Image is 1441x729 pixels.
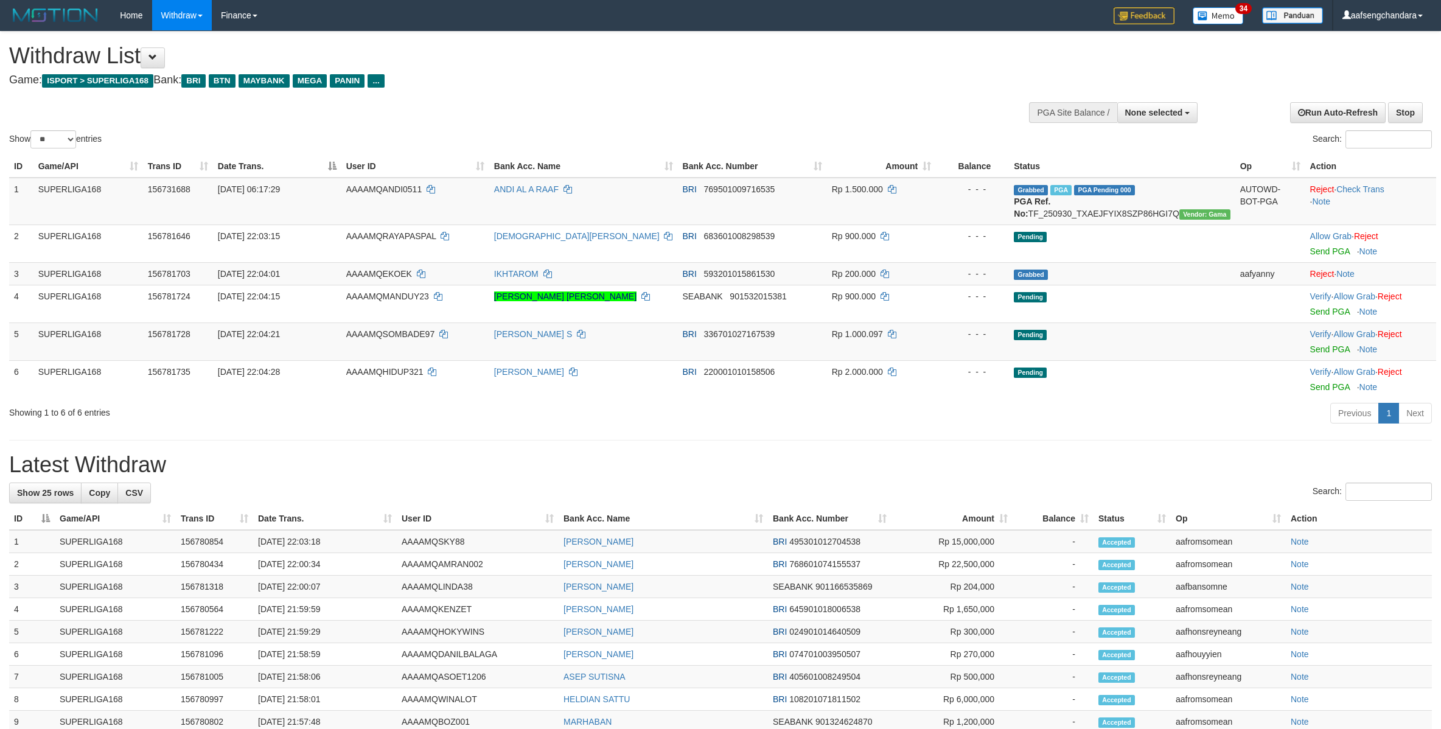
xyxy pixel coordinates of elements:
[397,508,559,530] th: User ID: activate to sort column ascending
[1388,102,1423,123] a: Stop
[9,598,55,621] td: 4
[1291,537,1309,546] a: Note
[213,155,341,178] th: Date Trans.: activate to sort column descending
[1114,7,1174,24] img: Feedback.jpg
[346,184,422,194] span: AAAAMQANDI0511
[789,537,860,546] span: Copy 495301012704538 to clipboard
[9,643,55,666] td: 6
[346,367,424,377] span: AAAAMQHIDUP321
[1014,368,1047,378] span: Pending
[1171,508,1286,530] th: Op: activate to sort column ascending
[494,184,559,194] a: ANDI AL A RAAF
[773,672,787,682] span: BRI
[55,553,176,576] td: SUPERLIGA168
[891,621,1013,643] td: Rp 300,000
[1305,323,1436,360] td: · ·
[1334,329,1378,339] span: ·
[9,553,55,576] td: 2
[1334,329,1375,339] a: Allow Grab
[941,230,1004,242] div: - - -
[494,329,572,339] a: [PERSON_NAME] S
[768,508,891,530] th: Bank Acc. Number: activate to sort column ascending
[1310,246,1350,256] a: Send PGA
[678,155,827,178] th: Bank Acc. Number: activate to sort column ascending
[9,6,102,24] img: MOTION_logo.png
[397,643,559,666] td: AAAAMQDANILBALAGA
[1334,291,1378,301] span: ·
[397,530,559,553] td: AAAAMQSKY88
[1014,197,1050,218] b: PGA Ref. No:
[1334,367,1378,377] span: ·
[209,74,236,88] span: BTN
[218,269,280,279] span: [DATE] 22:04:01
[494,367,564,377] a: [PERSON_NAME]
[397,688,559,711] td: AAAAMQWINALOT
[683,367,697,377] span: BRI
[1013,643,1094,666] td: -
[1378,329,1402,339] a: Reject
[773,559,787,569] span: BRI
[941,328,1004,340] div: - - -
[773,627,787,637] span: BRI
[176,688,253,711] td: 156780997
[368,74,384,88] span: ...
[397,576,559,598] td: AAAAMQLINDA38
[1193,7,1244,24] img: Button%20Memo.svg
[1009,178,1235,225] td: TF_250930_TXAEJFYIX8SZP86HGI7Q
[9,621,55,643] td: 5
[704,329,775,339] span: Copy 336701027167539 to clipboard
[1378,403,1399,424] a: 1
[789,672,860,682] span: Copy 405601008249504 to clipboard
[9,225,33,262] td: 2
[704,367,775,377] span: Copy 220001010158506 to clipboard
[1098,560,1135,570] span: Accepted
[33,155,143,178] th: Game/API: activate to sort column ascending
[253,643,397,666] td: [DATE] 21:58:59
[148,367,190,377] span: 156781735
[773,649,787,659] span: BRI
[1013,598,1094,621] td: -
[1310,231,1352,241] a: Allow Grab
[1291,649,1309,659] a: Note
[253,598,397,621] td: [DATE] 21:59:59
[1310,344,1350,354] a: Send PGA
[1098,582,1135,593] span: Accepted
[1013,666,1094,688] td: -
[148,291,190,301] span: 156781724
[1235,155,1305,178] th: Op: activate to sort column ascending
[773,717,813,727] span: SEABANK
[789,627,860,637] span: Copy 024901014640509 to clipboard
[563,537,633,546] a: [PERSON_NAME]
[9,576,55,598] td: 3
[176,598,253,621] td: 156780564
[176,553,253,576] td: 156780434
[1312,197,1330,206] a: Note
[239,74,290,88] span: MAYBANK
[563,559,633,569] a: [PERSON_NAME]
[55,643,176,666] td: SUPERLIGA168
[1291,694,1309,704] a: Note
[218,367,280,377] span: [DATE] 22:04:28
[891,553,1013,576] td: Rp 22,500,000
[1334,291,1375,301] a: Allow Grab
[1336,184,1384,194] a: Check Trans
[89,488,110,498] span: Copy
[494,231,660,241] a: [DEMOGRAPHIC_DATA][PERSON_NAME]
[1291,604,1309,614] a: Note
[218,291,280,301] span: [DATE] 22:04:15
[1029,102,1117,123] div: PGA Site Balance /
[1378,367,1402,377] a: Reject
[815,582,872,591] span: Copy 901166535869 to clipboard
[563,694,630,704] a: HELDIAN SATTU
[773,694,787,704] span: BRI
[891,530,1013,553] td: Rp 15,000,000
[1050,185,1072,195] span: Marked by aafromsomean
[563,649,633,659] a: [PERSON_NAME]
[218,231,280,241] span: [DATE] 22:03:15
[1359,344,1378,354] a: Note
[1014,292,1047,302] span: Pending
[1013,530,1094,553] td: -
[55,688,176,711] td: SUPERLIGA168
[1291,582,1309,591] a: Note
[1171,576,1286,598] td: aafbansomne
